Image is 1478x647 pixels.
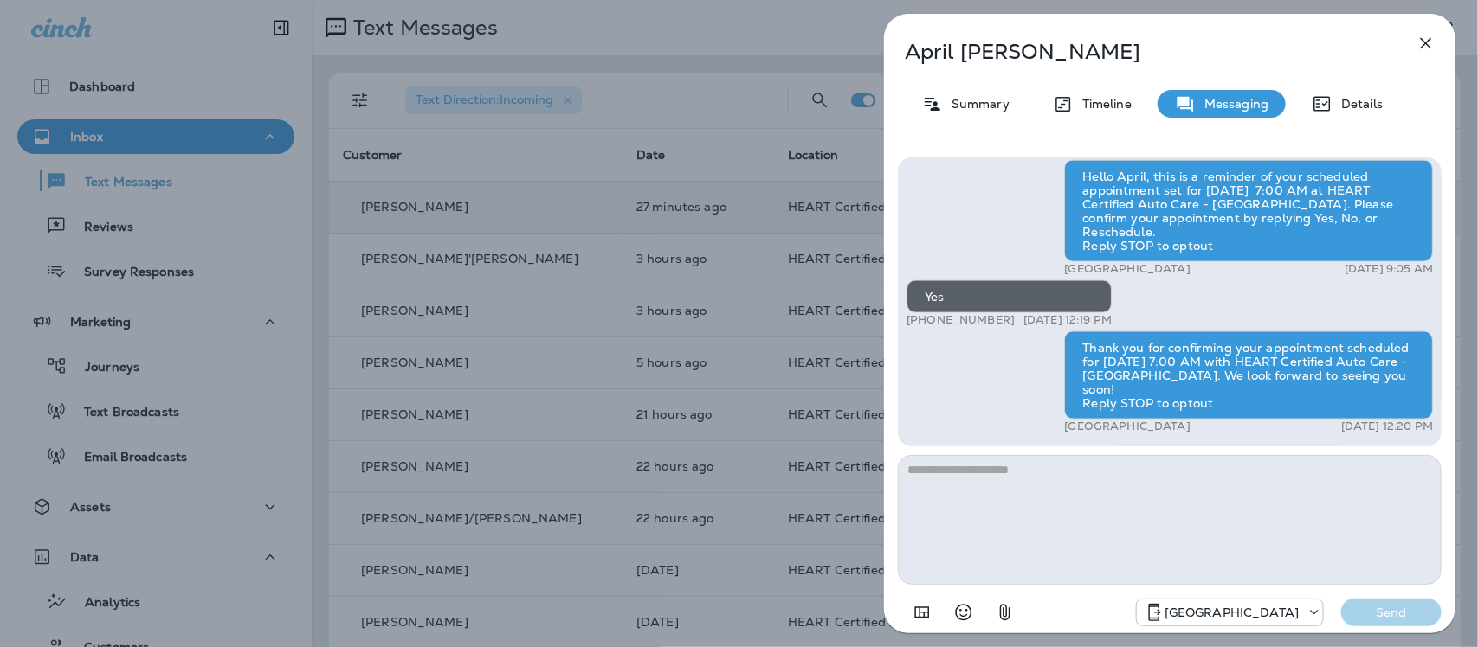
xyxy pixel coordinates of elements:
[943,97,1010,111] p: Summary
[1064,420,1190,433] p: [GEOGRAPHIC_DATA]
[1023,313,1112,327] p: [DATE] 12:19 PM
[1345,262,1433,276] p: [DATE] 9:05 AM
[1196,97,1268,111] p: Messaging
[1064,160,1433,262] div: Hello April, this is a reminder of your scheduled appointment set for [DATE] 7:00 AM at HEART Cer...
[1064,331,1433,420] div: Thank you for confirming your appointment scheduled for [DATE] 7:00 AM with HEART Certified Auto ...
[1333,97,1383,111] p: Details
[1165,605,1299,619] p: [GEOGRAPHIC_DATA]
[1137,602,1323,623] div: +1 (847) 262-3704
[905,40,1378,64] p: April [PERSON_NAME]
[907,280,1112,313] div: Yes
[905,595,939,630] button: Add in a premade template
[946,595,981,630] button: Select an emoji
[1074,97,1132,111] p: Timeline
[1064,262,1190,276] p: [GEOGRAPHIC_DATA]
[1341,420,1433,433] p: [DATE] 12:20 PM
[907,313,1015,327] p: [PHONE_NUMBER]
